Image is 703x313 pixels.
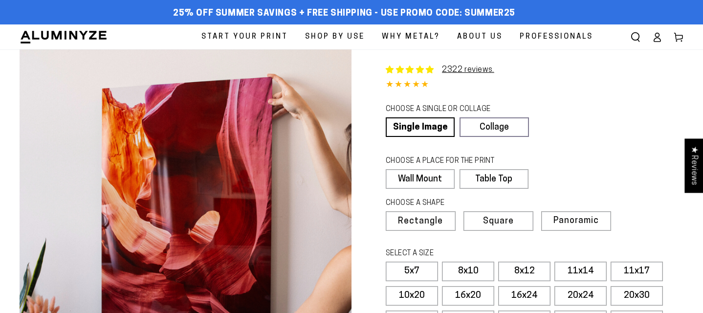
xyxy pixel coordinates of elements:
span: Professionals [520,30,593,44]
a: Why Metal? [374,24,447,49]
label: Table Top [460,169,528,189]
span: Rectangle [398,217,443,226]
img: Aluminyze [20,30,108,45]
a: 2322 reviews. [442,66,494,74]
div: Click to open Judge.me floating reviews tab [684,138,703,193]
label: 16x20 [442,286,494,306]
label: 11x14 [554,262,607,281]
label: 5x7 [386,262,438,281]
span: About Us [457,30,503,44]
label: Wall Mount [386,169,455,189]
a: About Us [450,24,510,49]
a: Single Image [386,117,455,137]
span: Shop By Use [305,30,365,44]
legend: CHOOSE A SHAPE [386,198,521,209]
a: Professionals [512,24,600,49]
span: 25% off Summer Savings + Free Shipping - Use Promo Code: SUMMER25 [173,8,515,19]
a: Collage [460,117,528,137]
label: 20x24 [554,286,607,306]
span: Why Metal? [382,30,440,44]
summary: Search our site [625,26,646,48]
div: 4.85 out of 5.0 stars [386,78,683,92]
label: 10x20 [386,286,438,306]
span: Panoramic [553,216,599,225]
label: 20x30 [611,286,663,306]
label: 8x10 [442,262,494,281]
a: 2322 reviews. [386,64,494,76]
a: Shop By Use [298,24,372,49]
label: 8x12 [498,262,550,281]
legend: CHOOSE A SINGLE OR COLLAGE [386,104,520,115]
legend: CHOOSE A PLACE FOR THE PRINT [386,156,519,167]
span: Square [483,217,514,226]
label: 16x24 [498,286,550,306]
label: 11x17 [611,262,663,281]
legend: SELECT A SIZE [386,248,561,259]
span: Start Your Print [201,30,288,44]
a: Start Your Print [194,24,295,49]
